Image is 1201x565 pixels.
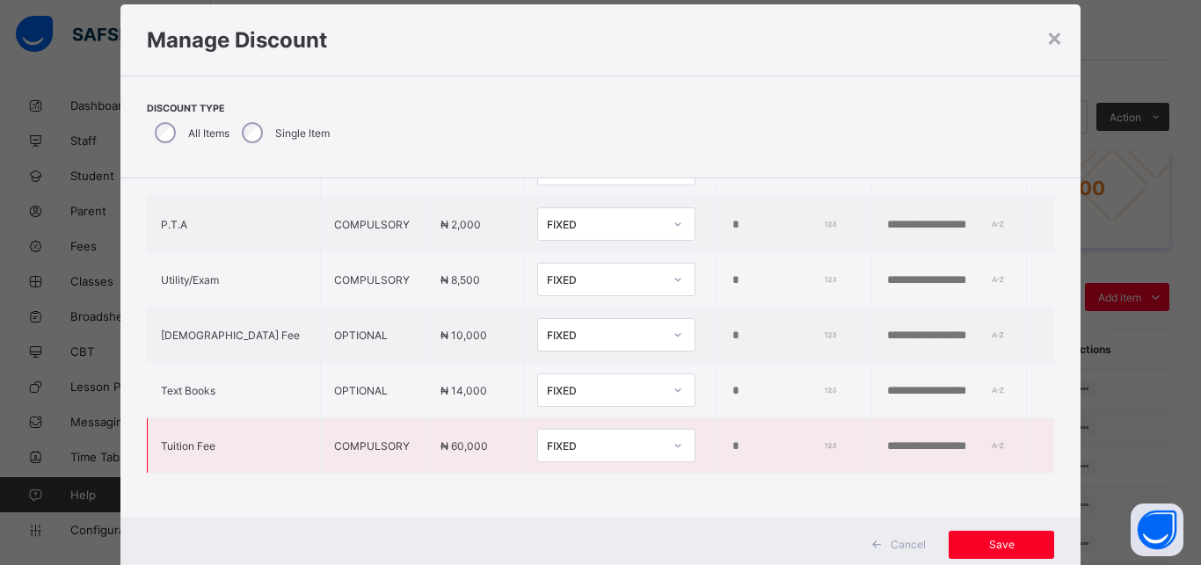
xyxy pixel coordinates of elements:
[547,218,663,231] div: FIXED
[147,103,334,114] span: Discount Type
[320,363,427,418] td: OPTIONAL
[440,329,487,342] span: ₦ 10,000
[188,127,229,140] label: All Items
[440,384,487,397] span: ₦ 14,000
[320,418,427,474] td: COMPULSORY
[962,538,1041,551] span: Save
[320,197,427,252] td: COMPULSORY
[147,308,320,363] td: [DEMOGRAPHIC_DATA] Fee
[147,27,1055,53] h1: Manage Discount
[147,363,320,418] td: Text Books
[320,308,427,363] td: OPTIONAL
[1131,503,1183,556] button: Open asap
[891,538,926,551] span: Cancel
[147,252,320,308] td: Utility/Exam
[1046,22,1063,52] div: ×
[147,418,320,474] td: Tuition Fee
[547,439,663,453] div: FIXED
[440,439,488,453] span: ₦ 60,000
[440,218,481,231] span: ₦ 2,000
[547,273,663,286] div: FIXED
[547,329,663,342] div: FIXED
[440,273,480,286] span: ₦ 8,500
[275,127,330,140] label: Single Item
[320,252,427,308] td: COMPULSORY
[547,384,663,397] div: FIXED
[147,197,320,252] td: P.T.A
